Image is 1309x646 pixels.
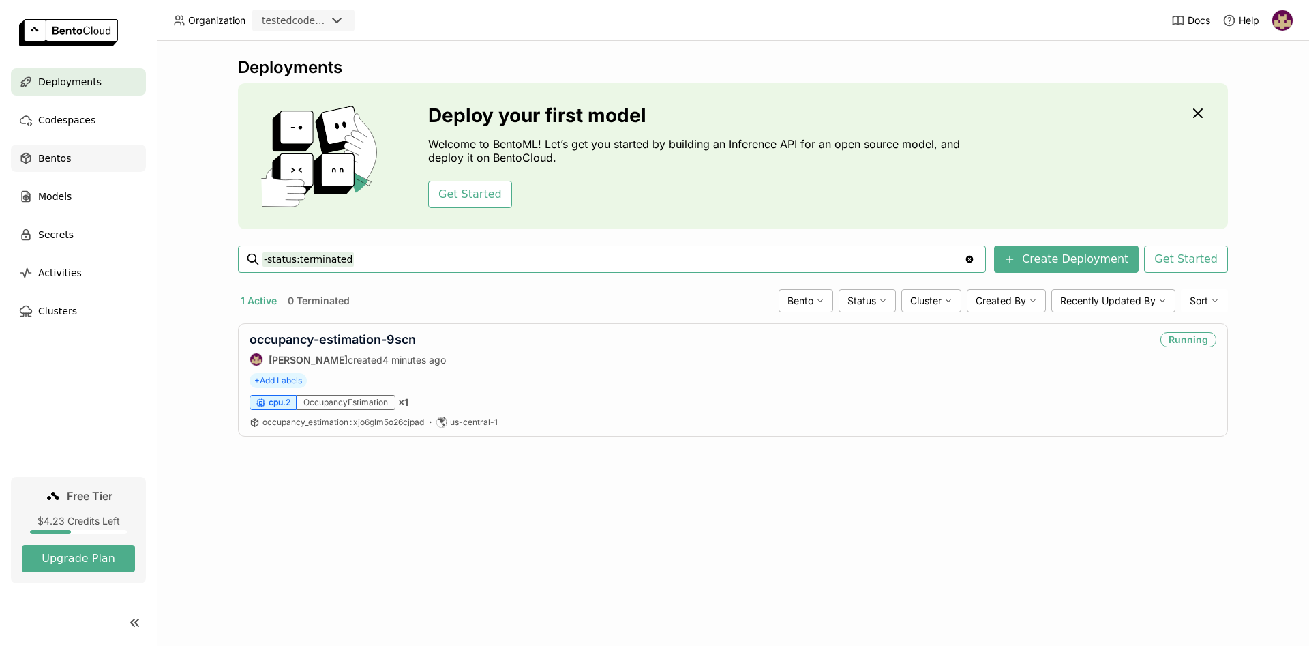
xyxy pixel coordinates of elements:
[787,295,813,307] span: Bento
[428,104,967,126] h3: Deploy your first model
[11,145,146,172] a: Bentos
[38,265,82,281] span: Activities
[11,68,146,96] a: Deployments
[1181,289,1228,312] div: Sort
[11,106,146,134] a: Codespaces
[11,183,146,210] a: Models
[1144,246,1228,273] button: Get Started
[382,354,446,366] span: 4 minutes ago
[398,396,408,409] span: × 1
[22,515,135,527] div: $4.23 Credits Left
[262,248,964,270] input: Search
[250,332,416,347] a: occupancy-estimation-9scn
[450,417,498,428] span: us-central-1
[297,395,395,410] div: OccupancyEstimation
[188,14,245,27] span: Organization
[38,188,72,205] span: Models
[38,303,77,319] span: Clusters
[1222,14,1259,27] div: Help
[847,295,876,307] span: Status
[1239,14,1259,27] span: Help
[19,19,118,46] img: logo
[1190,295,1208,307] span: Sort
[269,397,290,408] span: cpu.2
[11,259,146,287] a: Activities
[238,57,1228,78] div: Deployments
[1060,295,1156,307] span: Recently Updated By
[428,137,967,164] p: Welcome to BentoML! Let’s get you started by building an Inference API for an open source model, ...
[1051,289,1175,312] div: Recently Updated By
[250,353,262,366] img: Hélio Júnior
[964,254,975,265] svg: Clear value
[38,112,95,128] span: Codespaces
[285,292,352,310] button: 0 Terminated
[967,289,1046,312] div: Created By
[262,417,424,427] span: occupancy_estimation xjo6glm5o26cjpad
[976,295,1026,307] span: Created By
[67,489,112,503] span: Free Tier
[38,74,102,90] span: Deployments
[238,292,280,310] button: 1 Active
[1188,14,1210,27] span: Docs
[350,417,352,427] span: :
[1171,14,1210,27] a: Docs
[262,14,326,27] div: testedcodeployment
[269,354,348,366] strong: [PERSON_NAME]
[1160,332,1216,347] div: Running
[327,14,329,28] input: Selected testedcodeployment.
[11,221,146,248] a: Secrets
[1272,10,1293,31] img: Hélio Júnior
[901,289,961,312] div: Cluster
[11,477,146,583] a: Free Tier$4.23 Credits LeftUpgrade Plan
[779,289,833,312] div: Bento
[249,105,395,207] img: cover onboarding
[38,226,74,243] span: Secrets
[994,246,1139,273] button: Create Deployment
[38,150,71,166] span: Bentos
[250,373,307,388] span: +Add Labels
[262,417,424,428] a: occupancy_estimation:xjo6glm5o26cjpad
[428,181,512,208] button: Get Started
[11,297,146,325] a: Clusters
[910,295,942,307] span: Cluster
[250,353,446,366] div: created
[22,545,135,572] button: Upgrade Plan
[839,289,896,312] div: Status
